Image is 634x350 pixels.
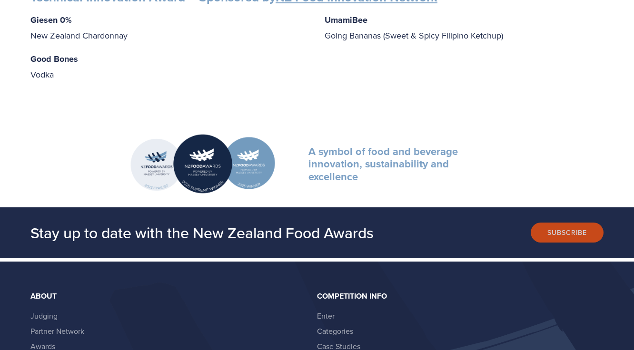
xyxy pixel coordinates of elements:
[30,14,72,26] strong: Giesen 0%
[30,51,309,82] p: Vodka
[30,223,407,242] h2: Stay up to date with the New Zealand Food Awards
[317,292,595,301] div: Competition Info
[30,326,84,336] a: Partner Network
[30,311,58,321] a: Judging
[325,12,604,43] p: Going Bananas (Sweet & Spicy Filipino Ketchup)
[325,14,367,26] strong: UmamiBee
[30,12,309,43] p: New Zealand Chardonnay
[317,311,335,321] a: Enter
[30,53,78,65] strong: Good Bones
[30,292,309,301] div: About
[531,223,604,243] button: Subscribe
[317,326,353,336] a: Categories
[308,144,461,184] strong: A symbol of food and beverage innovation, sustainability and excellence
